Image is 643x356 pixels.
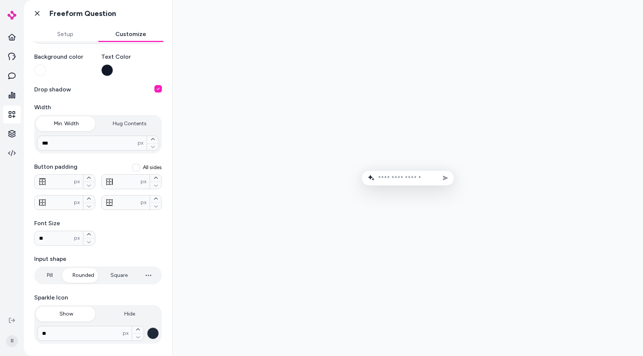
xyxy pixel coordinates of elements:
h1: Freeform Question [49,9,116,18]
img: alby Logo [7,11,16,20]
span: px [138,139,144,147]
button: Customize [98,27,164,42]
label: Drop shadow [34,85,71,94]
button: Hide [99,307,161,321]
button: R [4,329,19,353]
button: All sides [132,164,140,171]
span: px [74,234,80,242]
button: Setup [33,27,98,42]
span: px [123,330,129,337]
button: Pill [36,268,64,283]
label: Text Color [101,52,162,61]
label: Background color [34,52,95,61]
span: px [141,199,147,206]
span: px [141,178,147,185]
div: Chat Input [33,17,163,344]
span: R [6,335,18,347]
span: All sides [143,164,162,171]
button: Square [103,268,135,283]
button: Min. Width [36,116,97,131]
label: Button padding [34,162,162,171]
label: Width [34,103,162,112]
span: px [74,178,80,185]
label: Sparkle Icon [34,293,162,302]
label: Font Size [34,219,95,228]
span: px [74,199,80,206]
button: Hug Contents [99,116,161,131]
button: Rounded [65,268,102,283]
label: Input shape [34,255,162,263]
button: Show [36,307,97,321]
